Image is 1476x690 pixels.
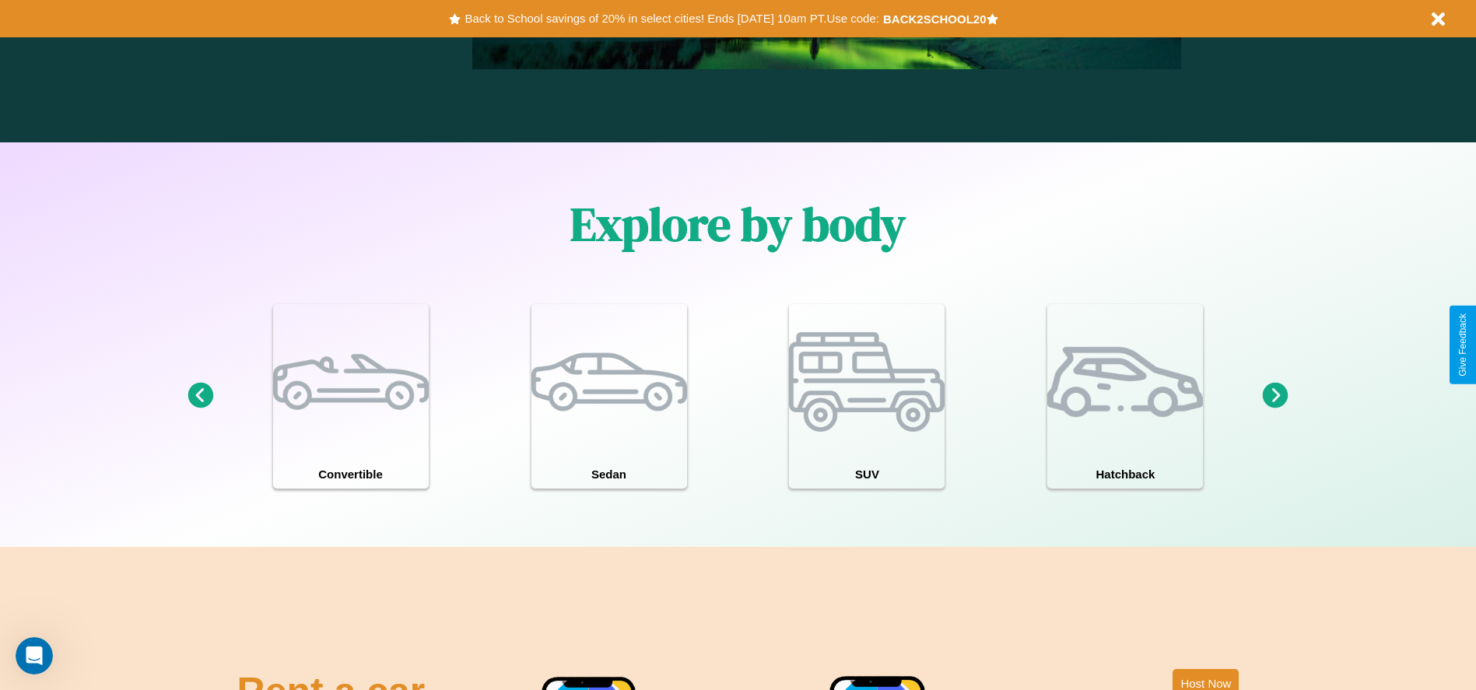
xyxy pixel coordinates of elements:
h1: Explore by body [570,192,906,256]
button: Back to School savings of 20% in select cities! Ends [DATE] 10am PT.Use code: [461,8,882,30]
h4: Hatchback [1047,460,1203,489]
h4: Sedan [531,460,687,489]
b: BACK2SCHOOL20 [883,12,987,26]
div: Give Feedback [1457,313,1468,377]
iframe: Intercom live chat [16,637,53,674]
div: Need help? [58,13,275,26]
div: The team will reply as soon as they can [58,26,275,42]
h4: SUV [789,460,945,489]
h4: Convertible [273,460,429,489]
